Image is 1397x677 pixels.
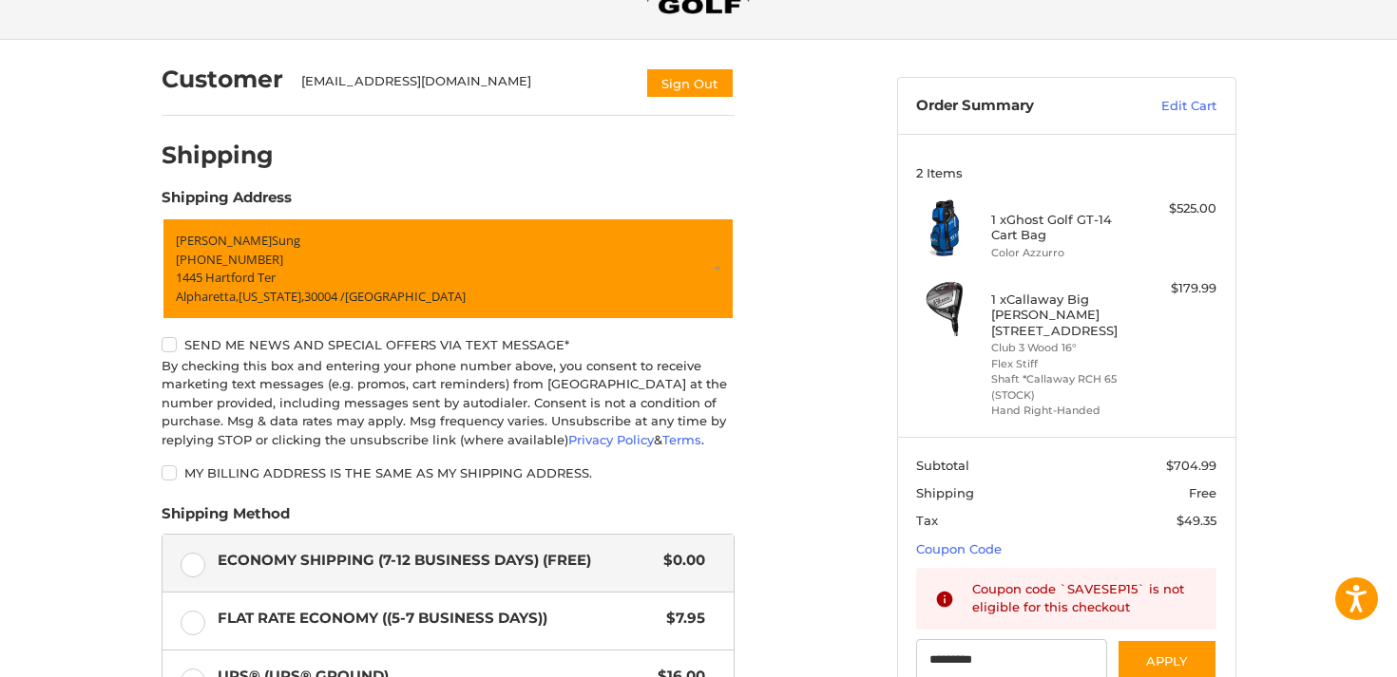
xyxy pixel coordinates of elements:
[1177,513,1216,528] span: $49.35
[301,72,626,99] div: [EMAIL_ADDRESS][DOMAIN_NAME]
[176,288,239,305] span: Alpharetta,
[162,217,735,320] a: Enter or select a different address
[916,165,1216,180] h3: 2 Items
[991,403,1137,419] li: Hand Right-Handed
[162,141,274,170] h2: Shipping
[1141,199,1216,218] div: $525.00
[162,465,735,480] label: My billing address is the same as my shipping address.
[162,337,735,352] label: Send me news and special offers via text message*
[645,67,735,99] button: Sign Out
[345,288,466,305] span: [GEOGRAPHIC_DATA]
[162,357,735,450] div: By checking this box and entering your phone number above, you consent to receive marketing text ...
[991,356,1137,372] li: Flex Stiff
[991,371,1137,403] li: Shaft *Callaway RCH 65 (STOCK)
[176,251,283,268] span: [PHONE_NUMBER]
[991,340,1137,356] li: Club 3 Wood 16°
[916,485,974,500] span: Shipping
[991,212,1137,243] h4: 1 x Ghost Golf GT-14 Cart Bag
[176,269,276,286] span: 1445 Hartford Ter
[972,580,1198,617] div: Coupon code `SAVESEP15` is not eligible for this checkout
[658,608,706,630] span: $7.95
[1166,458,1216,473] span: $704.99
[162,187,292,217] legend: Shipping Address
[991,245,1137,261] li: Color Azzurro
[176,232,272,249] span: [PERSON_NAME]
[916,541,1002,556] a: Coupon Code
[655,550,706,572] span: $0.00
[916,97,1120,116] h3: Order Summary
[304,288,345,305] span: 30004 /
[218,608,658,630] span: Flat Rate Economy ((5-7 Business Days))
[272,232,300,249] span: Sung
[162,503,290,534] legend: Shipping Method
[239,288,304,305] span: [US_STATE],
[662,432,701,447] a: Terms
[916,458,969,473] span: Subtotal
[1189,485,1216,500] span: Free
[991,291,1137,338] h4: 1 x Callaway Big [PERSON_NAME] [STREET_ADDRESS]
[568,432,654,447] a: Privacy Policy
[162,65,283,94] h2: Customer
[218,550,655,572] span: Economy Shipping (7-12 Business Days) (Free)
[916,513,938,528] span: Tax
[1120,97,1216,116] a: Edit Cart
[1141,279,1216,298] div: $179.99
